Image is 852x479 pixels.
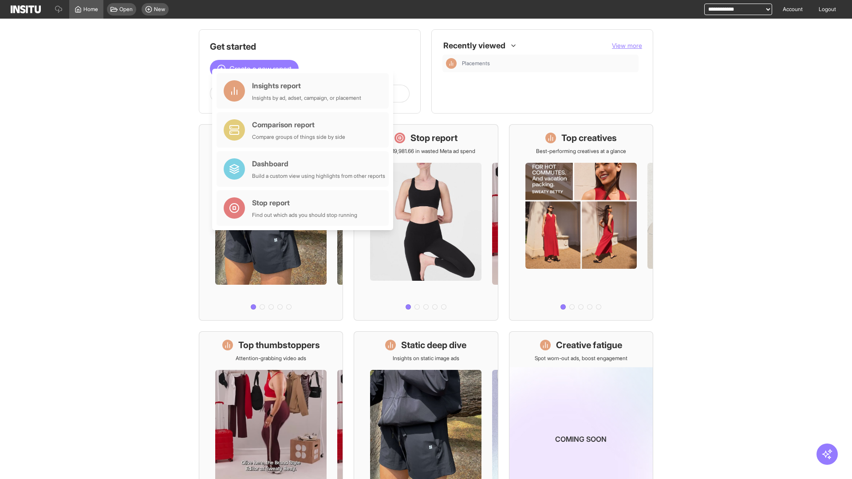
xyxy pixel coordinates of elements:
[354,124,498,321] a: Stop reportSave £19,981.66 in wasted Meta ad spend
[210,60,299,78] button: Create a new report
[252,133,345,141] div: Compare groups of things side by side
[561,132,617,144] h1: Top creatives
[252,212,357,219] div: Find out which ads you should stop running
[462,60,635,67] span: Placements
[252,197,357,208] div: Stop report
[376,148,475,155] p: Save £19,981.66 in wasted Meta ad spend
[236,355,306,362] p: Attention-grabbing video ads
[612,41,642,50] button: View more
[210,40,410,53] h1: Get started
[509,124,653,321] a: Top creativesBest-performing creatives at a glance
[11,5,41,13] img: Logo
[252,173,385,180] div: Build a custom view using highlights from other reports
[252,119,345,130] div: Comparison report
[199,124,343,321] a: What's live nowSee all active ads instantly
[252,94,361,102] div: Insights by ad, adset, campaign, or placement
[446,58,457,69] div: Insights
[410,132,458,144] h1: Stop report
[229,63,292,74] span: Create a new report
[252,80,361,91] div: Insights report
[154,6,165,13] span: New
[401,339,466,351] h1: Static deep dive
[83,6,98,13] span: Home
[252,158,385,169] div: Dashboard
[393,355,459,362] p: Insights on static image ads
[462,60,490,67] span: Placements
[536,148,626,155] p: Best-performing creatives at a glance
[238,339,320,351] h1: Top thumbstoppers
[119,6,133,13] span: Open
[612,42,642,49] span: View more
